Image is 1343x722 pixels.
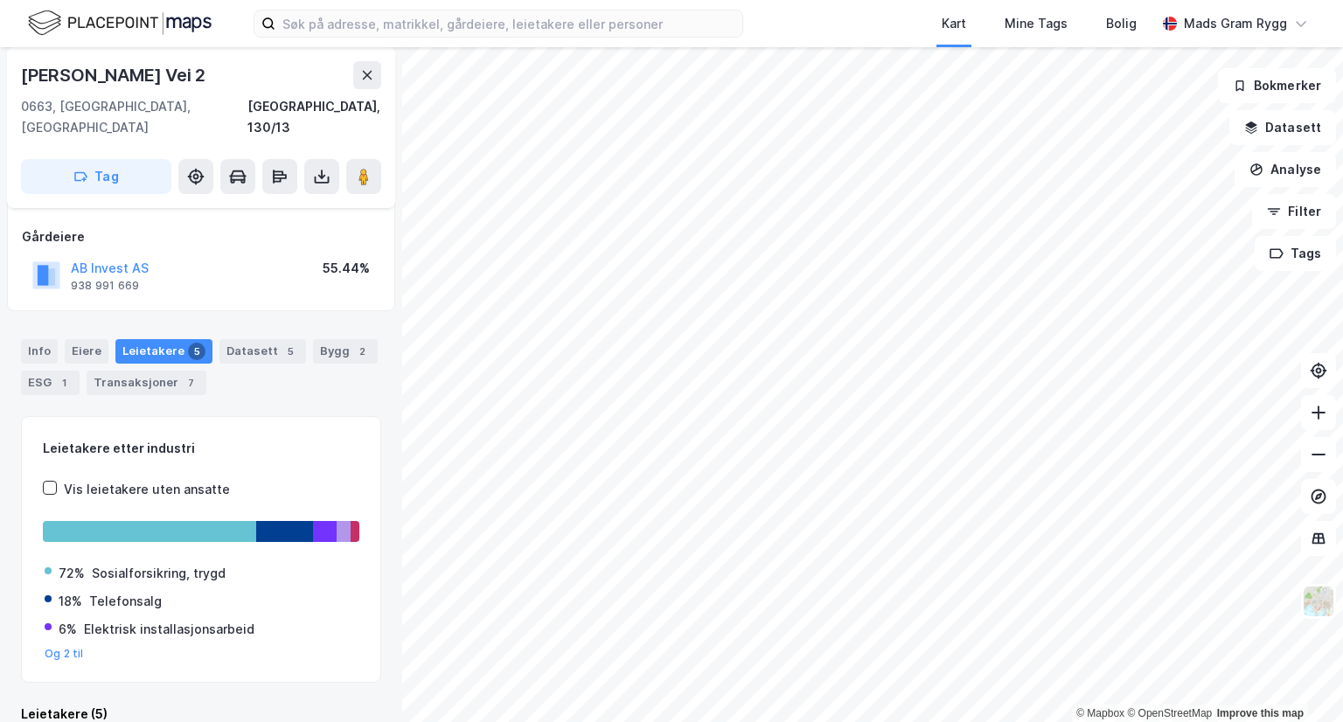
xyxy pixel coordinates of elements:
[64,479,230,500] div: Vis leietakere uten ansatte
[1184,13,1287,34] div: Mads Gram Rygg
[84,619,254,640] div: Elektrisk installasjonsarbeid
[1256,638,1343,722] div: Kontrollprogram for chat
[247,96,381,138] div: [GEOGRAPHIC_DATA], 130/13
[55,374,73,392] div: 1
[21,61,209,89] div: [PERSON_NAME] Vei 2
[21,96,247,138] div: 0663, [GEOGRAPHIC_DATA], [GEOGRAPHIC_DATA]
[942,13,966,34] div: Kart
[59,619,77,640] div: 6%
[1229,110,1336,145] button: Datasett
[1218,68,1336,103] button: Bokmerker
[1235,152,1336,187] button: Analyse
[71,279,139,293] div: 938 991 669
[92,563,226,584] div: Sosialforsikring, trygd
[1005,13,1068,34] div: Mine Tags
[45,647,84,661] button: Og 2 til
[219,339,306,364] div: Datasett
[65,339,108,364] div: Eiere
[21,371,80,395] div: ESG
[313,339,378,364] div: Bygg
[188,343,205,360] div: 5
[115,339,212,364] div: Leietakere
[43,438,359,459] div: Leietakere etter industri
[59,591,82,612] div: 18%
[22,226,380,247] div: Gårdeiere
[1106,13,1137,34] div: Bolig
[1255,236,1336,271] button: Tags
[1302,585,1335,618] img: Z
[323,258,370,279] div: 55.44%
[89,591,162,612] div: Telefonsalg
[1256,638,1343,722] iframe: Chat Widget
[28,8,212,38] img: logo.f888ab2527a4732fd821a326f86c7f29.svg
[275,10,742,37] input: Søk på adresse, matrikkel, gårdeiere, leietakere eller personer
[21,159,171,194] button: Tag
[1076,707,1124,719] a: Mapbox
[282,343,299,360] div: 5
[1217,707,1304,719] a: Improve this map
[87,371,206,395] div: Transaksjoner
[182,374,199,392] div: 7
[1127,707,1212,719] a: OpenStreetMap
[353,343,371,360] div: 2
[59,563,85,584] div: 72%
[1252,194,1336,229] button: Filter
[21,339,58,364] div: Info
